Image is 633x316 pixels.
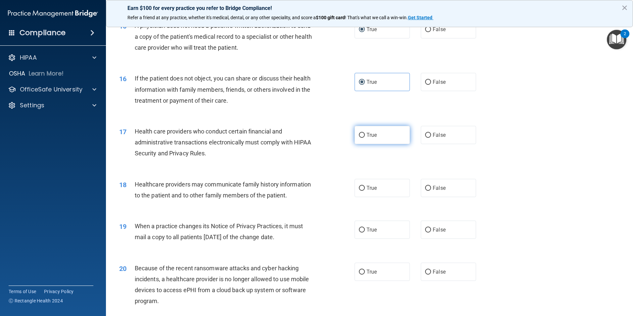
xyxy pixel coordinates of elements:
[433,26,446,32] span: False
[621,2,628,13] button: Close
[366,26,377,32] span: True
[127,5,611,11] p: Earn $100 for every practice you refer to Bridge Compliance!
[119,22,126,30] span: 15
[366,185,377,191] span: True
[433,132,446,138] span: False
[425,133,431,138] input: False
[607,30,626,49] button: Open Resource Center, 2 new notifications
[8,101,96,109] a: Settings
[316,15,345,20] strong: $100 gift card
[425,27,431,32] input: False
[135,181,311,199] span: Healthcare providers may communicate family history information to the patient and to other famil...
[9,288,36,295] a: Terms of Use
[433,269,446,275] span: False
[20,28,66,37] h4: Compliance
[359,133,365,138] input: True
[433,79,446,85] span: False
[408,15,433,20] a: Get Started
[8,85,96,93] a: OfficeSafe University
[425,80,431,85] input: False
[359,228,365,233] input: True
[433,185,446,191] span: False
[425,228,431,233] input: False
[8,54,96,62] a: HIPAA
[425,186,431,191] input: False
[135,223,303,240] span: When a practice changes its Notice of Privacy Practices, it must mail a copy to all patients [DAT...
[345,15,408,20] span: ! That's what we call a win-win.
[135,128,312,157] span: Health care providers who conduct certain financial and administrative transactions electronicall...
[366,227,377,233] span: True
[44,288,74,295] a: Privacy Policy
[119,128,126,136] span: 17
[127,15,316,20] span: Refer a friend at any practice, whether it's medical, dental, or any other speciality, and score a
[359,270,365,275] input: True
[9,297,63,304] span: Ⓒ Rectangle Health 2024
[366,132,377,138] span: True
[119,181,126,189] span: 18
[359,80,365,85] input: True
[433,227,446,233] span: False
[119,223,126,231] span: 19
[366,269,377,275] span: True
[9,70,25,78] p: OSHA
[359,27,365,32] input: True
[135,75,311,104] span: If the patient does not object, you can share or discuss their health information with family mem...
[119,265,126,273] span: 20
[359,186,365,191] input: True
[20,101,44,109] p: Settings
[20,54,37,62] p: HIPAA
[408,15,432,20] strong: Get Started
[425,270,431,275] input: False
[119,75,126,83] span: 16
[624,34,626,42] div: 2
[135,265,309,305] span: Because of the recent ransomware attacks and cyber hacking incidents, a healthcare provider is no...
[8,7,98,20] img: PMB logo
[366,79,377,85] span: True
[29,70,64,78] p: Learn More!
[135,22,312,51] span: A physician does not need a patient's written authorization to send a copy of the patient's medic...
[20,85,82,93] p: OfficeSafe University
